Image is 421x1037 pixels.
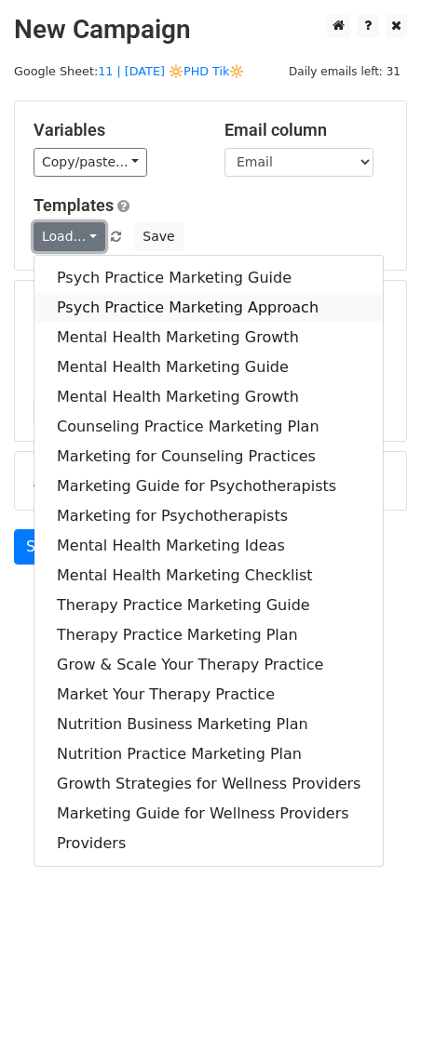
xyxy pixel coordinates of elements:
a: Nutrition Practice Marketing Plan [34,739,383,769]
a: Nutrition Business Marketing Plan [34,710,383,739]
a: Marketing for Counseling Practices [34,442,383,472]
a: 11 | [DATE] 🔆PHD Tik🔆 [98,64,244,78]
a: Mental Health Marketing Guide [34,352,383,382]
h5: Email column [224,120,387,140]
a: Providers [34,829,383,858]
a: Marketing for Psychotherapists [34,501,383,531]
a: Therapy Practice Marketing Plan [34,620,383,650]
a: Mental Health Marketing Growth [34,323,383,352]
a: Grow & Scale Your Therapy Practice [34,650,383,680]
a: Daily emails left: 31 [282,64,407,78]
a: Load... [34,222,105,251]
button: Save [134,222,183,251]
h2: New Campaign [14,14,407,46]
a: Therapy Practice Marketing Guide [34,591,383,620]
a: Marketing Guide for Psychotherapists [34,472,383,501]
iframe: Chat Widget [328,948,421,1037]
a: Send [14,529,75,565]
a: Marketing Guide for Wellness Providers [34,799,383,829]
a: Copy/paste... [34,148,147,177]
a: Mental Health Marketing Growth [34,382,383,412]
a: Mental Health Marketing Checklist [34,561,383,591]
a: Market Your Therapy Practice [34,680,383,710]
span: Daily emails left: 31 [282,61,407,82]
a: Psych Practice Marketing Approach [34,293,383,323]
h5: Variables [34,120,197,140]
a: Templates [34,195,114,215]
a: Counseling Practice Marketing Plan [34,412,383,442]
small: Google Sheet: [14,64,244,78]
a: Psych Practice Marketing Guide [34,263,383,293]
a: Mental Health Marketing Ideas [34,531,383,561]
a: Growth Strategies for Wellness Providers [34,769,383,799]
